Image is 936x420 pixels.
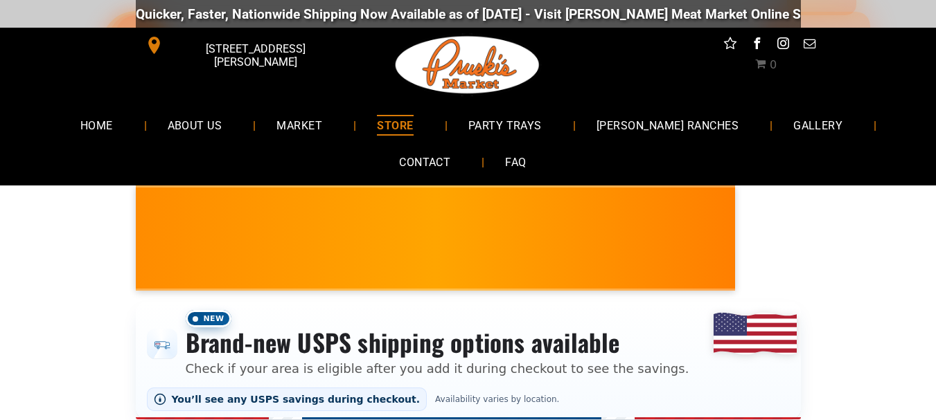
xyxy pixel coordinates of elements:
span: [STREET_ADDRESS][PERSON_NAME] [166,35,344,75]
a: Social network [721,35,739,56]
a: HOME [60,107,134,143]
a: PARTY TRAYS [448,107,563,143]
a: STORE [356,107,434,143]
a: GALLERY [772,107,863,143]
a: email [800,35,818,56]
a: instagram [774,35,792,56]
a: ABOUT US [147,107,243,143]
div: Shipping options announcement [136,302,801,419]
span: 0 [770,58,777,71]
a: FAQ [484,144,547,181]
span: You’ll see any USPS savings during checkout. [172,394,421,405]
p: Check if your area is eligible after you add it during checkout to see the savings. [186,359,689,378]
span: Availability varies by location. [432,394,562,404]
img: Pruski-s+Market+HQ+Logo2-1920w.png [393,28,542,102]
a: [STREET_ADDRESS][PERSON_NAME] [136,35,348,56]
span: New [186,310,231,327]
a: CONTACT [378,144,471,181]
h3: Brand-new USPS shipping options available [186,327,689,358]
a: [PERSON_NAME] RANCHES [576,107,759,143]
a: facebook [748,35,766,56]
a: MARKET [256,107,343,143]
